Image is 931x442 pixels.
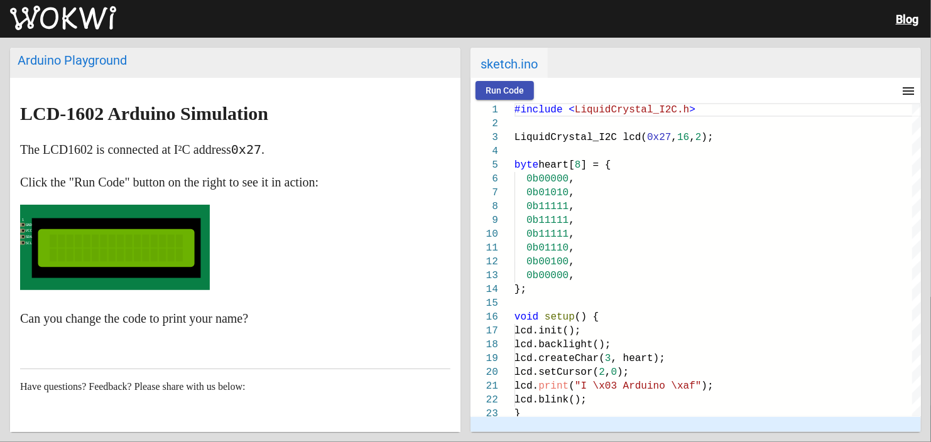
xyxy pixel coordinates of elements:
span: void [514,311,538,323]
span: print [538,380,569,392]
div: 9 [471,213,498,227]
div: 12 [471,255,498,269]
div: Arduino Playground [18,53,453,68]
div: 11 [471,241,498,255]
code: 0x27 [231,142,261,157]
div: 1 [471,103,498,117]
span: , [689,132,695,143]
span: 0x27 [647,132,671,143]
span: 0b11111 [526,215,569,226]
span: ); [617,367,629,378]
div: 13 [471,269,498,283]
button: Run Code [476,81,534,100]
div: 15 [471,296,498,310]
span: 3 [605,353,611,364]
span: byte [514,159,538,171]
div: 5 [471,158,498,172]
span: 0b01010 [526,187,569,198]
span: () { [575,311,599,323]
span: LiquidCrystal_I2C lcd( [514,132,647,143]
span: heart[ [538,159,575,171]
div: 4 [471,144,498,158]
span: 0b00000 [526,173,569,185]
div: 3 [471,131,498,144]
span: , [569,242,575,254]
div: 8 [471,200,498,213]
span: , [569,201,575,212]
span: ] = { [581,159,611,171]
span: 16 [677,132,689,143]
span: , [569,256,575,267]
span: 0b11111 [526,201,569,212]
span: lcd.createChar( [514,353,605,364]
span: 0b00100 [526,256,569,267]
span: , [672,132,678,143]
span: Have questions? Feedback? Please share with us below: [20,381,246,392]
div: 18 [471,338,498,352]
span: 0b01110 [526,242,569,254]
span: , [569,229,575,240]
div: 22 [471,393,498,407]
span: } [514,408,521,419]
div: 14 [471,283,498,296]
p: Click the "Run Code" button on the right to see it in action: [20,172,450,192]
span: lcd.setCursor( [514,367,599,378]
span: , [569,187,575,198]
div: 10 [471,227,498,241]
span: ); [702,380,714,392]
span: Run Code [486,85,524,95]
div: 2 [471,117,498,131]
a: Blog [896,13,918,26]
span: }; [514,284,526,295]
span: > [689,104,695,116]
div: 16 [471,310,498,324]
span: ( [569,380,575,392]
span: 2 [599,367,605,378]
span: lcd. [514,380,538,392]
span: #include [514,104,563,116]
div: 19 [471,352,498,365]
span: , [605,367,611,378]
div: 7 [471,186,498,200]
span: LiquidCrystal_I2C.h [575,104,689,116]
img: Wokwi [10,6,116,31]
span: lcd.backlight(); [514,339,611,350]
span: 2 [695,132,702,143]
span: 0 [611,367,618,378]
span: 0b00000 [526,270,569,281]
h2: LCD-1602 Arduino Simulation [20,104,450,124]
span: "I \x03 Arduino \xaf" [575,380,702,392]
mat-icon: menu [901,84,916,99]
div: 17 [471,324,498,338]
p: The LCD1602 is connected at I²C address . [20,139,450,159]
span: 8 [575,159,581,171]
span: lcd.blink(); [514,394,587,406]
span: , [569,173,575,185]
span: , [569,215,575,226]
p: Can you change the code to print your name? [20,308,450,328]
span: , [569,270,575,281]
div: 23 [471,407,498,421]
div: 6 [471,172,498,186]
span: lcd.init(); [514,325,581,337]
span: setup [545,311,575,323]
span: ); [702,132,714,143]
span: 0b11111 [526,229,569,240]
span: sketch.ino [471,48,548,78]
div: 20 [471,365,498,379]
span: , heart); [611,353,665,364]
div: 21 [471,379,498,393]
span: < [569,104,575,116]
